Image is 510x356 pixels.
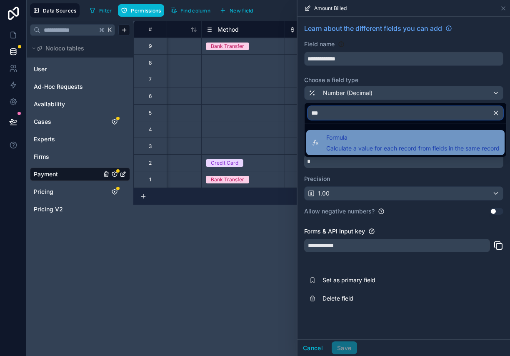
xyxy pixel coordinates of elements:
div: Bank Transfer [211,43,244,50]
span: Permissions [131,8,161,14]
div: Pricing [30,185,130,198]
div: Ad-Hoc Requests [30,80,130,93]
span: Filter [99,8,112,14]
div: 5 [149,110,152,116]
a: Ad-Hoc Requests [34,83,101,91]
span: Pricing [34,188,53,196]
span: Experts [34,135,55,143]
div: Cases [30,115,130,128]
span: K [107,27,113,33]
div: # [140,26,160,33]
a: Payment [34,170,101,178]
div: 3 [149,143,152,150]
div: Firms [30,150,130,163]
div: 6 [149,93,152,100]
button: Permissions [118,4,164,17]
span: Ad-Hoc Requests [34,83,83,91]
div: 8 [149,60,152,66]
span: Payment [34,170,58,178]
span: New field [230,8,253,14]
span: Firms [34,153,49,161]
div: 9 [149,43,152,50]
button: Noloco tables [30,43,125,54]
div: Bank Transfer [211,176,244,183]
div: 7 [149,76,152,83]
span: Find column [180,8,210,14]
button: Filter [86,4,115,17]
span: Method [217,25,239,34]
div: 1 [149,176,151,183]
button: Data Sources [30,3,80,18]
span: Noloco tables [45,44,84,53]
button: New field [217,4,256,17]
a: Permissions [118,4,167,17]
span: Calculate a value for each record from fields in the same record [326,144,500,153]
div: 2 [149,160,152,166]
a: Cases [34,118,101,126]
span: Pricing V2 [34,205,63,213]
a: Firms [34,153,101,161]
a: Experts [34,135,101,143]
span: Data Sources [43,8,77,14]
div: User [30,63,130,76]
a: Availability [34,100,101,108]
button: Find column [167,4,213,17]
a: Pricing V2 [34,205,101,213]
span: User [34,65,47,73]
a: User [34,65,101,73]
span: Formula [326,133,500,143]
div: Pricing V2 [30,203,130,216]
div: Experts [30,133,130,146]
span: Availability [34,100,65,108]
div: Availability [30,98,130,111]
span: Cases [34,118,51,126]
div: Payment [30,168,130,181]
a: Pricing [34,188,101,196]
div: Credit Card [211,159,238,167]
div: 4 [149,126,152,133]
